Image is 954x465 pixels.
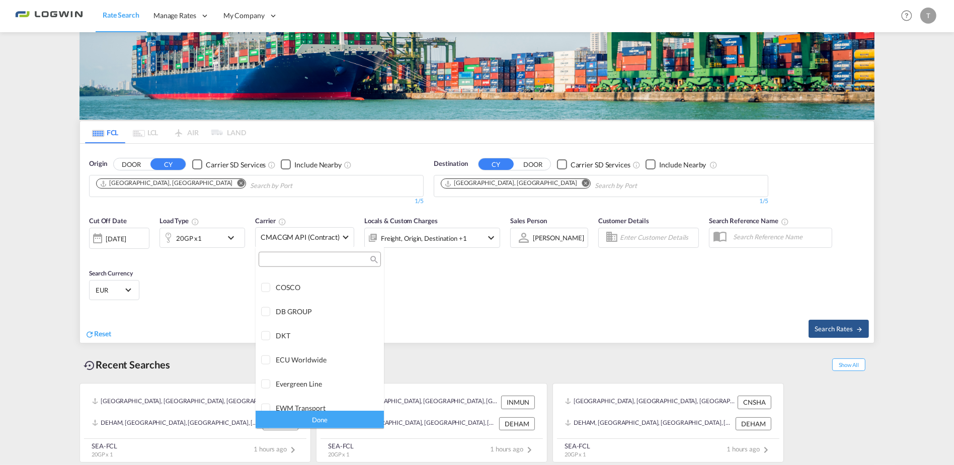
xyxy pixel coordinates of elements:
div: COSCO [276,283,376,292]
div: DKT [276,331,376,340]
div: Done [256,411,384,428]
div: DB GROUP [276,307,376,316]
md-icon: icon-magnify [369,256,377,263]
div: EWM Transport [276,404,376,412]
div: Evergreen Line [276,380,376,388]
div: ECU Worldwide [276,355,376,364]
